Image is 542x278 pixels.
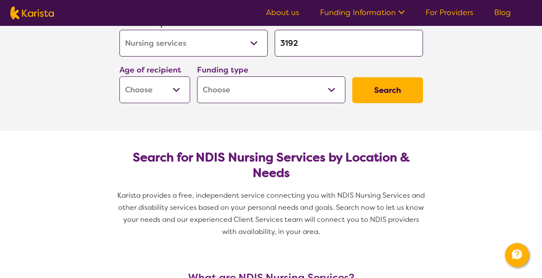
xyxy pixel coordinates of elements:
[494,7,511,18] a: Blog
[505,243,529,267] button: Channel Menu
[126,150,416,181] h2: Search for NDIS Nursing Services by Location & Needs
[119,65,181,75] label: Age of recipient
[352,77,423,103] button: Search
[320,7,405,18] a: Funding Information
[275,30,423,57] input: Type
[197,65,248,75] label: Funding type
[10,6,54,19] img: Karista logo
[266,7,299,18] a: About us
[426,7,473,18] a: For Providers
[117,191,426,236] span: Karista provides a free, independent service connecting you with NDIS Nursing Services and other ...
